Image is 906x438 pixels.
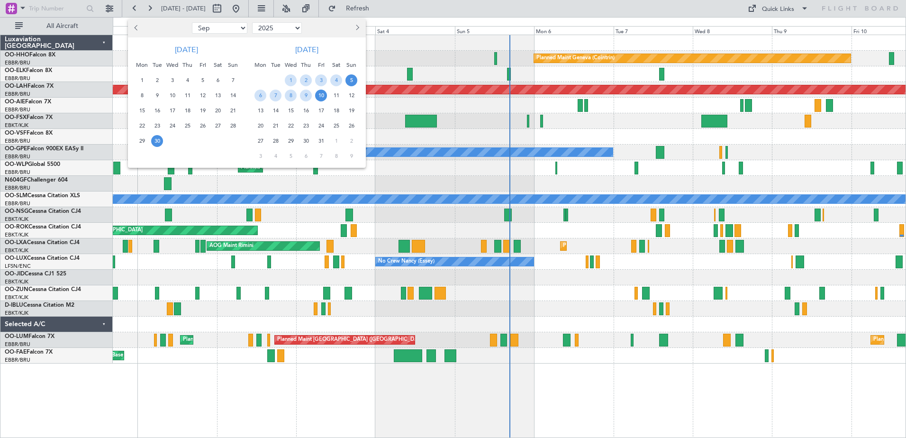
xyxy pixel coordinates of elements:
[136,90,148,101] span: 8
[166,120,178,132] span: 24
[344,73,359,88] div: 5-10-2025
[314,73,329,88] div: 3-10-2025
[285,150,297,162] span: 5
[151,135,163,147] span: 30
[150,103,165,118] div: 16-9-2025
[150,57,165,73] div: Tue
[315,74,327,86] span: 3
[135,133,150,148] div: 29-9-2025
[254,150,266,162] span: 3
[181,90,193,101] span: 11
[136,105,148,117] span: 15
[329,73,344,88] div: 4-10-2025
[254,120,266,132] span: 20
[197,74,208,86] span: 5
[135,57,150,73] div: Mon
[300,120,312,132] span: 23
[150,118,165,133] div: 23-9-2025
[195,73,210,88] div: 5-9-2025
[254,90,266,101] span: 6
[165,73,180,88] div: 3-9-2025
[132,20,142,36] button: Previous month
[150,133,165,148] div: 30-9-2025
[165,57,180,73] div: Wed
[315,105,327,117] span: 17
[227,105,239,117] span: 21
[253,103,268,118] div: 13-10-2025
[270,150,281,162] span: 4
[151,74,163,86] span: 2
[180,88,195,103] div: 11-9-2025
[315,150,327,162] span: 7
[166,74,178,86] span: 3
[151,120,163,132] span: 23
[212,105,224,117] span: 20
[315,90,327,101] span: 10
[329,57,344,73] div: Sat
[344,148,359,164] div: 9-11-2025
[345,150,357,162] span: 9
[314,57,329,73] div: Fri
[210,118,226,133] div: 27-9-2025
[300,90,312,101] span: 9
[314,103,329,118] div: 17-10-2025
[212,74,224,86] span: 6
[330,120,342,132] span: 25
[283,88,299,103] div: 8-10-2025
[181,120,193,132] span: 25
[227,74,239,86] span: 7
[345,120,357,132] span: 26
[166,90,178,101] span: 10
[300,150,312,162] span: 6
[253,88,268,103] div: 6-10-2025
[299,88,314,103] div: 9-10-2025
[344,133,359,148] div: 2-11-2025
[135,103,150,118] div: 15-9-2025
[212,90,224,101] span: 13
[195,57,210,73] div: Fri
[329,148,344,164] div: 8-11-2025
[270,120,281,132] span: 21
[315,135,327,147] span: 31
[345,90,357,101] span: 12
[195,118,210,133] div: 26-9-2025
[329,133,344,148] div: 1-11-2025
[136,120,148,132] span: 22
[285,135,297,147] span: 29
[226,88,241,103] div: 14-9-2025
[330,150,342,162] span: 8
[283,73,299,88] div: 1-10-2025
[180,73,195,88] div: 4-9-2025
[165,118,180,133] div: 24-9-2025
[330,90,342,101] span: 11
[226,73,241,88] div: 7-9-2025
[227,120,239,132] span: 28
[135,73,150,88] div: 1-9-2025
[329,103,344,118] div: 18-10-2025
[344,103,359,118] div: 19-10-2025
[285,105,297,117] span: 15
[192,22,247,34] select: Select month
[210,57,226,73] div: Sat
[299,103,314,118] div: 16-10-2025
[285,74,297,86] span: 1
[253,57,268,73] div: Mon
[210,73,226,88] div: 6-9-2025
[300,74,312,86] span: 2
[344,118,359,133] div: 26-10-2025
[345,135,357,147] span: 2
[268,88,283,103] div: 7-10-2025
[330,105,342,117] span: 18
[299,73,314,88] div: 2-10-2025
[270,135,281,147] span: 28
[345,105,357,117] span: 19
[352,20,362,36] button: Next month
[165,88,180,103] div: 10-9-2025
[180,57,195,73] div: Thu
[136,74,148,86] span: 1
[252,22,302,34] select: Select year
[268,103,283,118] div: 14-10-2025
[253,118,268,133] div: 20-10-2025
[253,133,268,148] div: 27-10-2025
[283,133,299,148] div: 29-10-2025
